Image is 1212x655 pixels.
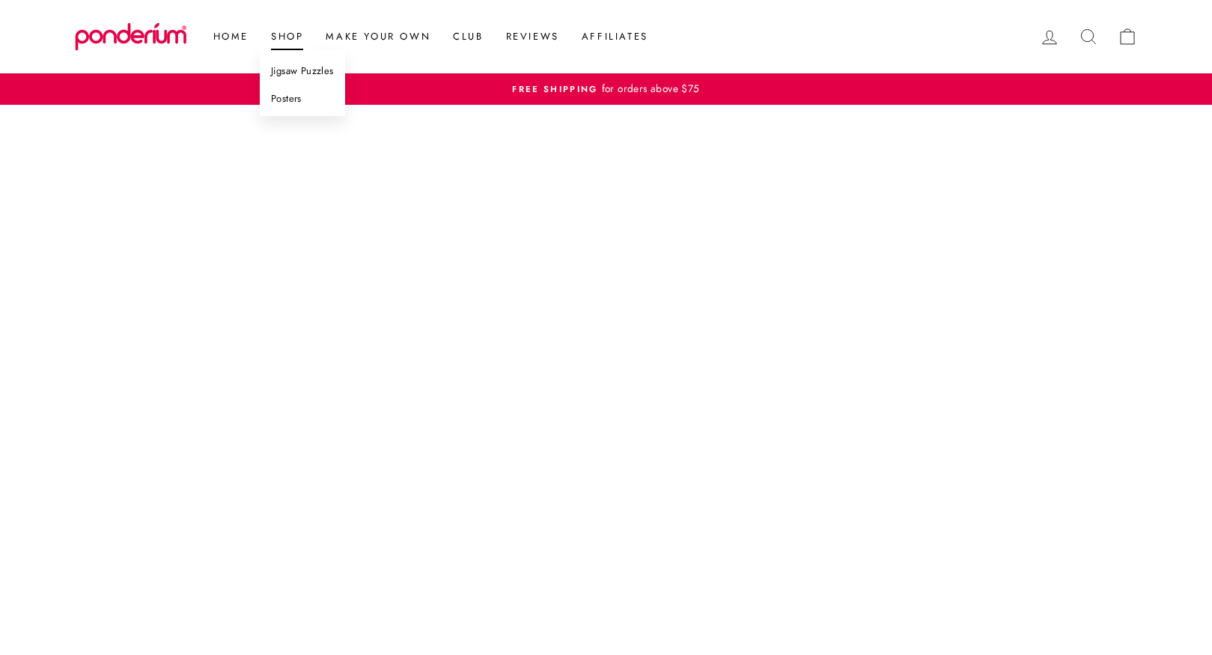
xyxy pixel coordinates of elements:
ul: Primary [195,23,660,50]
a: Shop [260,23,314,50]
a: Club [442,23,494,50]
a: Make Your Own [314,23,442,50]
a: Reviews [495,23,570,50]
a: Affiliates [570,23,660,50]
a: Jigsaw Puzzles [260,58,345,85]
a: Posters [260,85,345,113]
a: Home [202,23,260,50]
span: FREE Shipping [512,83,597,95]
img: Ponderium [75,22,187,51]
span: for orders above $75 [598,81,700,96]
